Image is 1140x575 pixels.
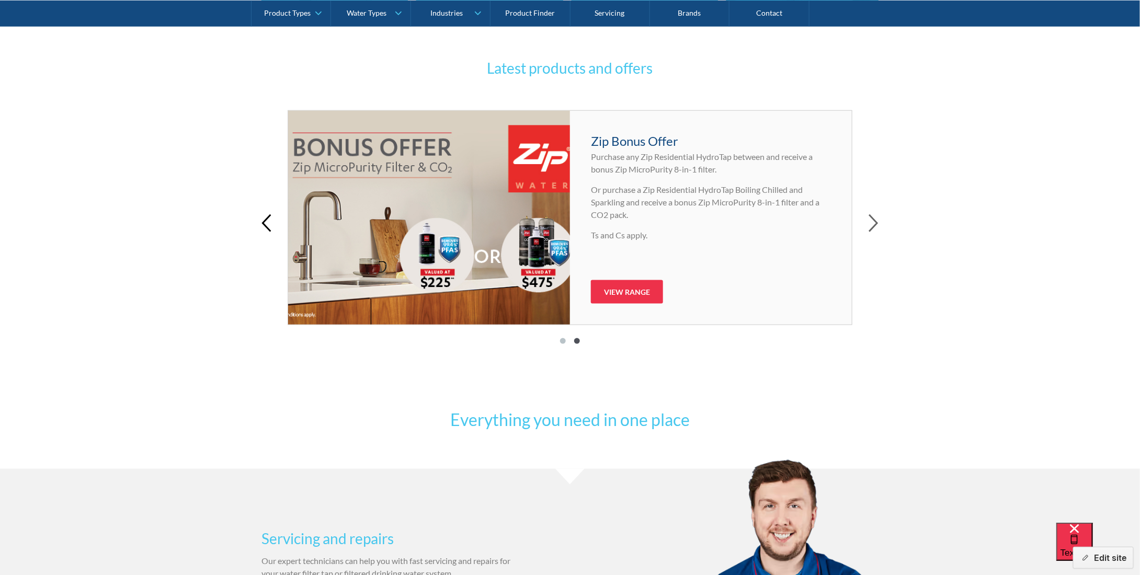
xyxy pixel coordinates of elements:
div: Industries [430,8,463,17]
p: Purchase any Zip Residential HydroTap between and receive a bonus Zip MicroPurity 8-in-1 filter. [591,151,831,176]
iframe: podium webchat widget bubble [1056,523,1140,575]
h3: Servicing and repairs [261,528,514,550]
h3: Latest products and offers [366,57,774,79]
button: Edit site [1073,547,1134,569]
div: Product Types [264,8,311,17]
img: Zip Bonus Offer [288,111,570,325]
a: View Range [591,280,663,304]
p: Or purchase a Zip Residential HydroTap Boiling Chilled and Sparkling and receive a bonus Zip Micr... [591,183,831,221]
p: Ts and Cs apply. [591,229,831,241]
p: ‍ [591,249,831,262]
h2: Everything you need in one place [418,407,722,432]
h4: Zip Bonus Offer [591,132,831,151]
div: Water Types [347,8,387,17]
